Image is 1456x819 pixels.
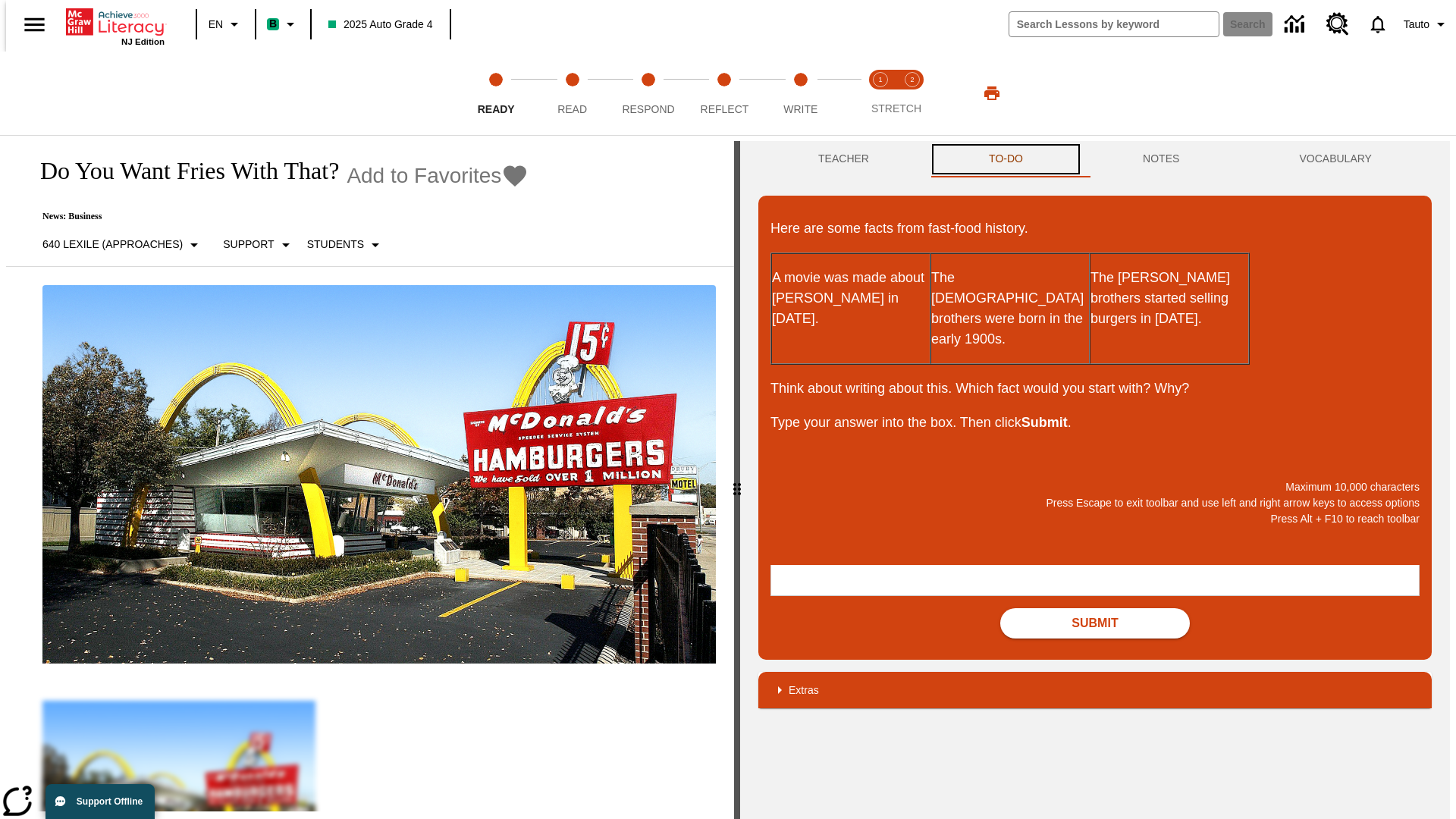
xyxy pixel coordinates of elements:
span: EN [209,17,223,33]
span: Add to Favorites [347,164,501,188]
button: Boost Class color is mint green. Change class color [261,11,306,38]
button: Select Student [301,231,391,259]
p: The [PERSON_NAME] brothers started selling burgers in [DATE]. [1090,268,1248,329]
button: Submit [1000,608,1190,639]
img: One of the first McDonald's stores, with the iconic red sign and golden arches. [42,285,716,664]
p: News: Business [24,211,529,222]
strong: Submit [1021,415,1068,430]
span: Write [783,103,817,115]
button: NOTES [1083,141,1239,177]
button: Open side menu [12,2,57,47]
button: Respond step 3 of 5 [604,52,692,135]
button: Teacher [758,141,929,177]
button: VOCABULARY [1239,141,1432,177]
input: search field [1009,12,1219,36]
button: TO-DO [929,141,1083,177]
button: Stretch Respond step 2 of 2 [890,52,934,135]
p: Here are some facts from fast-food history. [770,218,1420,239]
span: Read [557,103,587,115]
div: reading [6,141,734,811]
span: Reflect [701,103,749,115]
text: 2 [910,76,914,83]
button: Read step 2 of 5 [528,52,616,135]
span: 2025 Auto Grade 4 [328,17,433,33]
button: Ready step 1 of 5 [452,52,540,135]
button: Select Lexile, 640 Lexile (Approaches) [36,231,209,259]
p: Press Alt + F10 to reach toolbar [770,511,1420,527]
p: Support [223,237,274,253]
span: Support Offline [77,796,143,807]
span: Tauto [1404,17,1429,33]
p: Type your answer into the box. Then click . [770,413,1420,433]
div: Instructional Panel Tabs [758,141,1432,177]
p: Think about writing about this. Which fact would you start with? Why? [770,378,1420,399]
span: NJ Edition [121,37,165,46]
span: Ready [478,103,515,115]
a: Resource Center, Will open in new tab [1317,4,1358,45]
button: Print [968,80,1016,107]
button: Scaffolds, Support [217,231,300,259]
button: Write step 5 of 5 [757,52,845,135]
div: activity [740,141,1450,819]
p: A movie was made about [PERSON_NAME] in [DATE]. [772,268,930,329]
h1: Do You Want Fries With That? [24,157,339,185]
button: Add to Favorites - Do You Want Fries With That? [347,162,529,189]
span: STRETCH [871,102,921,115]
p: Extras [789,682,819,698]
button: Support Offline [45,784,155,819]
button: Profile/Settings [1398,11,1456,38]
div: Home [66,5,165,46]
button: Language: EN, Select a language [202,11,250,38]
text: 1 [878,76,882,83]
button: Reflect step 4 of 5 [680,52,768,135]
span: B [269,14,277,33]
button: Stretch Read step 1 of 2 [858,52,902,135]
span: Respond [622,103,674,115]
p: The [DEMOGRAPHIC_DATA] brothers were born in the early 1900s. [931,268,1089,350]
p: Students [307,237,364,253]
p: 640 Lexile (Approaches) [42,237,183,253]
div: Extras [758,672,1432,708]
p: Press Escape to exit toolbar and use left and right arrow keys to access options [770,495,1420,511]
a: Notifications [1358,5,1398,44]
p: Maximum 10,000 characters [770,479,1420,495]
div: Press Enter or Spacebar and then press right and left arrow keys to move the slider [734,141,740,819]
a: Data Center [1276,4,1317,45]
